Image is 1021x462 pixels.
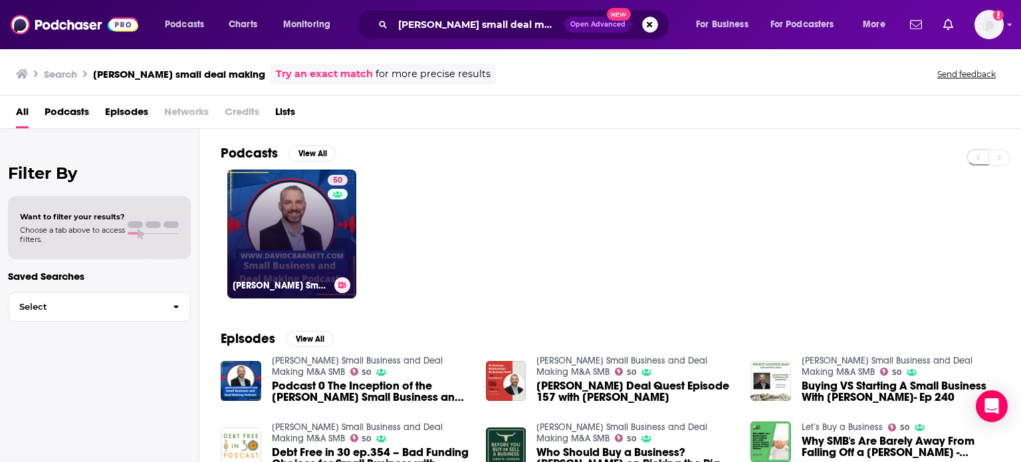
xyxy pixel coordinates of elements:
[93,68,265,80] h3: [PERSON_NAME] small deal making
[8,292,191,322] button: Select
[225,101,259,128] span: Credits
[802,435,1000,458] span: Why SMB's Are Barely Away From Falling Off a [PERSON_NAME] - Buying, Selling, Brokering, Deal Making
[615,434,636,442] a: 50
[44,68,77,80] h3: Search
[165,15,204,34] span: Podcasts
[350,368,372,376] a: 50
[272,380,470,403] span: Podcast 0 The Inception of the [PERSON_NAME] Small Business and Deal Making Feed
[802,435,1000,458] a: Why SMB's Are Barely Away From Falling Off a Cliff - David C Barnett - Buying, Selling, Brokering...
[220,14,265,35] a: Charts
[350,434,372,442] a: 50
[770,15,834,34] span: For Podcasters
[750,361,791,402] img: Buying VS Starting A Small Business With David Barnett- Ep 240
[286,331,334,347] button: View All
[9,302,162,311] span: Select
[221,361,261,402] img: Podcast 0 The Inception of the David C Barnett Small Business and Deal Making Feed
[687,14,765,35] button: open menu
[333,174,342,187] span: 50
[288,146,336,162] button: View All
[933,68,1000,80] button: Send feedback
[888,423,909,431] a: 50
[802,380,1000,403] a: Buying VS Starting A Small Business With David Barnett- Ep 240
[905,13,927,36] a: Show notifications dropdown
[974,10,1004,39] button: Show profile menu
[105,101,148,128] a: Episodes
[607,8,631,21] span: New
[233,280,329,291] h3: [PERSON_NAME] Small Business and Deal Making M&A SMB
[8,270,191,283] p: Saved Searches
[762,14,853,35] button: open menu
[853,14,902,35] button: open menu
[802,421,883,433] a: Let’s Buy a Business
[274,14,348,35] button: open menu
[11,12,138,37] img: Podchaser - Follow, Share and Rate Podcasts
[974,10,1004,39] img: User Profile
[536,421,707,444] a: David C Barnett Small Business and Deal Making M&A SMB
[486,361,526,402] img: Corey Kupfer's Deal Quest Episode 157 with David C Barnett
[362,370,371,376] span: 50
[802,355,972,378] a: David C Barnett Small Business and Deal Making M&A SMB
[229,15,257,34] span: Charts
[892,370,901,376] span: 50
[536,355,707,378] a: David C Barnett Small Business and Deal Making M&A SMB
[536,380,735,403] span: [PERSON_NAME] Deal Quest Episode 157 with [PERSON_NAME]
[393,14,564,35] input: Search podcasts, credits, & more...
[221,145,278,162] h2: Podcasts
[880,368,901,376] a: 50
[221,330,275,347] h2: Episodes
[20,225,125,244] span: Choose a tab above to access filters.
[369,9,682,40] div: Search podcasts, credits, & more...
[976,390,1008,422] div: Open Intercom Messenger
[627,370,636,376] span: 50
[164,101,209,128] span: Networks
[536,380,735,403] a: Corey Kupfer's Deal Quest Episode 157 with David C Barnett
[227,170,356,298] a: 50[PERSON_NAME] Small Business and Deal Making M&A SMB
[20,212,125,221] span: Want to filter your results?
[863,15,885,34] span: More
[16,101,29,128] a: All
[272,380,470,403] a: Podcast 0 The Inception of the David C Barnett Small Business and Deal Making Feed
[276,66,373,82] a: Try an exact match
[938,13,959,36] a: Show notifications dropdown
[156,14,221,35] button: open menu
[750,421,791,462] img: Why SMB's Are Barely Away From Falling Off a Cliff - David C Barnett - Buying, Selling, Brokering...
[221,330,334,347] a: EpisodesView All
[275,101,295,128] a: Lists
[802,380,1000,403] span: Buying VS Starting A Small Business With [PERSON_NAME]- Ep 240
[627,436,636,442] span: 50
[283,15,330,34] span: Monitoring
[974,10,1004,39] span: Logged in as Bcprpro33
[615,368,636,376] a: 50
[376,66,491,82] span: for more precise results
[8,164,191,183] h2: Filter By
[272,421,443,444] a: David C Barnett Small Business and Deal Making M&A SMB
[328,175,348,185] a: 50
[900,425,909,431] span: 50
[570,21,625,28] span: Open Advanced
[221,145,336,162] a: PodcastsView All
[564,17,631,33] button: Open AdvancedNew
[45,101,89,128] a: Podcasts
[272,355,443,378] a: David C Barnett Small Business and Deal Making M&A SMB
[362,436,371,442] span: 50
[993,10,1004,21] svg: Add a profile image
[696,15,748,34] span: For Business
